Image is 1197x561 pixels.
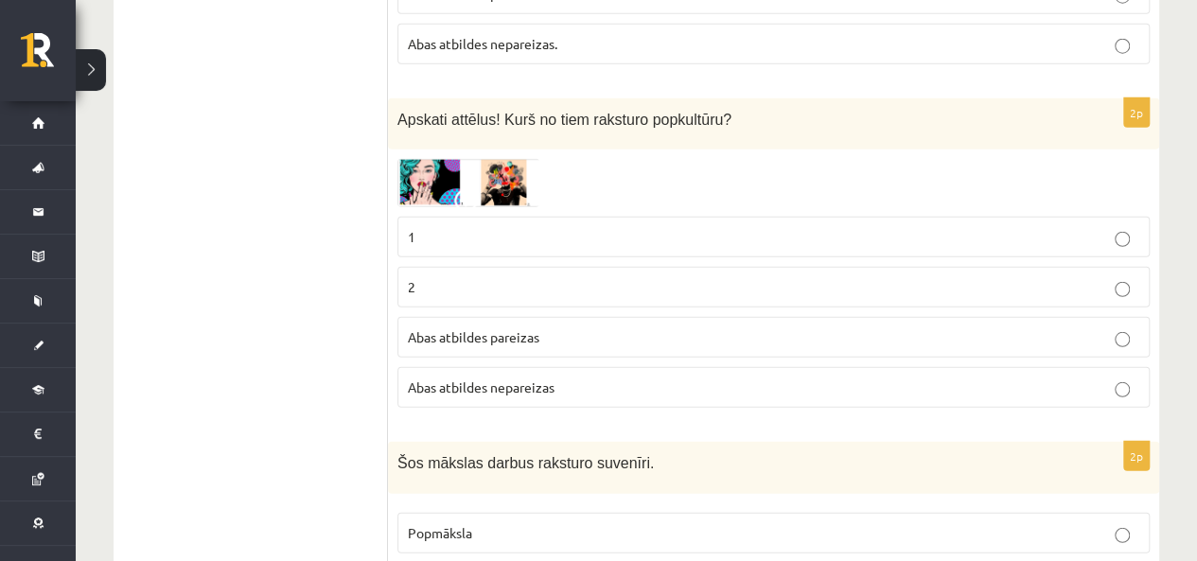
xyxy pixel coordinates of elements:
[408,378,554,395] span: Abas atbildes nepareizas
[408,35,557,52] span: Abas atbildes nepareizas.
[1123,97,1150,128] p: 2p
[408,328,539,345] span: Abas atbildes pareizas
[1115,382,1130,397] input: Abas atbildes nepareizas
[1115,232,1130,247] input: 1
[408,278,415,295] span: 2
[397,159,539,207] img: Ekr%C4%81nuz%C5%86%C4%93mums_2025-07-17_152352.png
[397,455,654,471] span: Šos mākslas darbus raksturo suvenīri.
[1115,39,1130,54] input: Abas atbildes nepareizas.
[408,228,415,245] span: 1
[1115,528,1130,543] input: Popmāksla
[1115,282,1130,297] input: 2
[1115,332,1130,347] input: Abas atbildes pareizas
[1123,441,1150,471] p: 2p
[21,33,76,80] a: Rīgas 1. Tālmācības vidusskola
[408,524,472,541] span: Popmāksla
[397,112,731,128] span: Apskati attēlus! Kurš no tiem raksturo popkultūru?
